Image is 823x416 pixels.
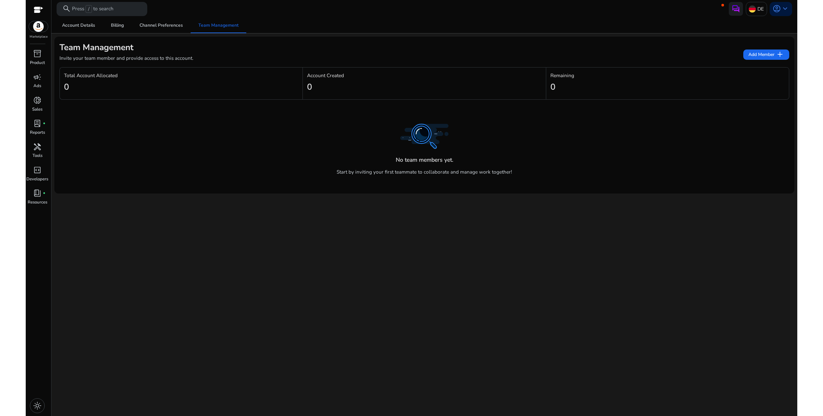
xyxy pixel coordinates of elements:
[33,166,41,174] span: code_blocks
[198,23,239,28] span: Team Management
[781,5,789,13] span: keyboard_arrow_down
[550,72,785,79] p: Remaining
[26,141,49,164] a: handymanTools
[396,157,453,163] h4: No team members yet.
[30,34,48,39] p: Marketplace
[32,106,42,113] p: Sales
[33,143,41,151] span: handyman
[33,73,41,81] span: campaign
[59,55,194,62] p: Invite your team member and provide access to this account.
[43,192,46,195] span: fiber_manual_record
[29,21,48,32] img: amazon.svg
[86,5,92,13] span: /
[33,119,41,128] span: lab_profile
[140,23,183,28] span: Channel Preferences
[749,5,756,13] img: de.svg
[26,95,49,118] a: donut_smallSales
[26,165,49,188] a: code_blocksDevelopers
[33,402,41,410] span: light_mode
[26,118,49,141] a: lab_profilefiber_manual_recordReports
[773,5,781,13] span: account_circle
[26,188,49,211] a: book_4fiber_manual_recordResources
[32,153,42,159] p: Tools
[26,48,49,71] a: inventory_2Product
[757,3,764,14] p: DE
[26,71,49,95] a: campaignAds
[64,72,298,79] p: Total Account Allocated
[33,83,41,89] p: Ads
[33,189,41,197] span: book_4
[43,122,46,125] span: fiber_manual_record
[111,23,124,28] span: Billing
[337,168,512,176] p: Start by inviting your first teammate to collaborate and manage work together!
[30,60,45,66] p: Product
[30,130,45,136] p: Reports
[307,72,541,79] p: Account Created
[776,50,784,59] span: add
[62,23,95,28] span: Account Details
[28,199,47,206] p: Resources
[743,50,789,60] button: Add Memberadd
[550,82,556,92] h2: 0
[64,82,69,92] h2: 0
[307,82,312,92] h2: 0
[748,50,784,59] span: Add Member
[33,50,41,58] span: inventory_2
[400,124,448,149] img: no_search_result_found_dark.svg
[33,96,41,104] span: donut_small
[26,176,48,183] p: Developers
[62,5,71,13] span: search
[72,5,113,13] p: Press to search
[59,42,194,53] h2: Team Management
